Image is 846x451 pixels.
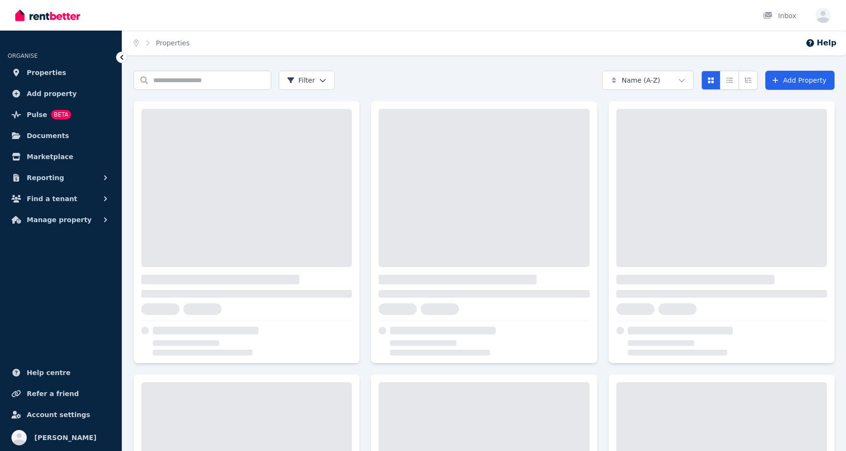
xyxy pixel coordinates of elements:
[8,126,114,145] a: Documents
[8,210,114,229] button: Manage property
[287,75,315,85] span: Filter
[8,168,114,187] button: Reporting
[279,71,335,90] button: Filter
[8,189,114,208] button: Find a tenant
[27,109,47,120] span: Pulse
[27,88,77,99] span: Add property
[51,110,71,119] span: BETA
[8,147,114,166] a: Marketplace
[27,151,73,162] span: Marketplace
[34,432,96,443] span: [PERSON_NAME]
[27,193,77,204] span: Find a tenant
[15,8,80,22] img: RentBetter
[8,405,114,424] a: Account settings
[720,71,739,90] button: Compact list view
[156,39,190,47] a: Properties
[122,31,201,55] nav: Breadcrumb
[27,130,69,141] span: Documents
[27,388,79,399] span: Refer a friend
[27,67,66,78] span: Properties
[8,63,114,82] a: Properties
[8,84,114,103] a: Add property
[27,409,90,420] span: Account settings
[701,71,758,90] div: View options
[27,367,71,378] span: Help centre
[763,11,796,21] div: Inbox
[602,71,694,90] button: Name (A-Z)
[765,71,835,90] a: Add Property
[701,71,720,90] button: Card view
[622,75,660,85] span: Name (A-Z)
[739,71,758,90] button: Expanded list view
[8,105,114,124] a: PulseBETA
[8,53,38,59] span: ORGANISE
[27,214,92,225] span: Manage property
[8,384,114,403] a: Refer a friend
[805,37,836,49] button: Help
[8,363,114,382] a: Help centre
[27,172,64,183] span: Reporting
